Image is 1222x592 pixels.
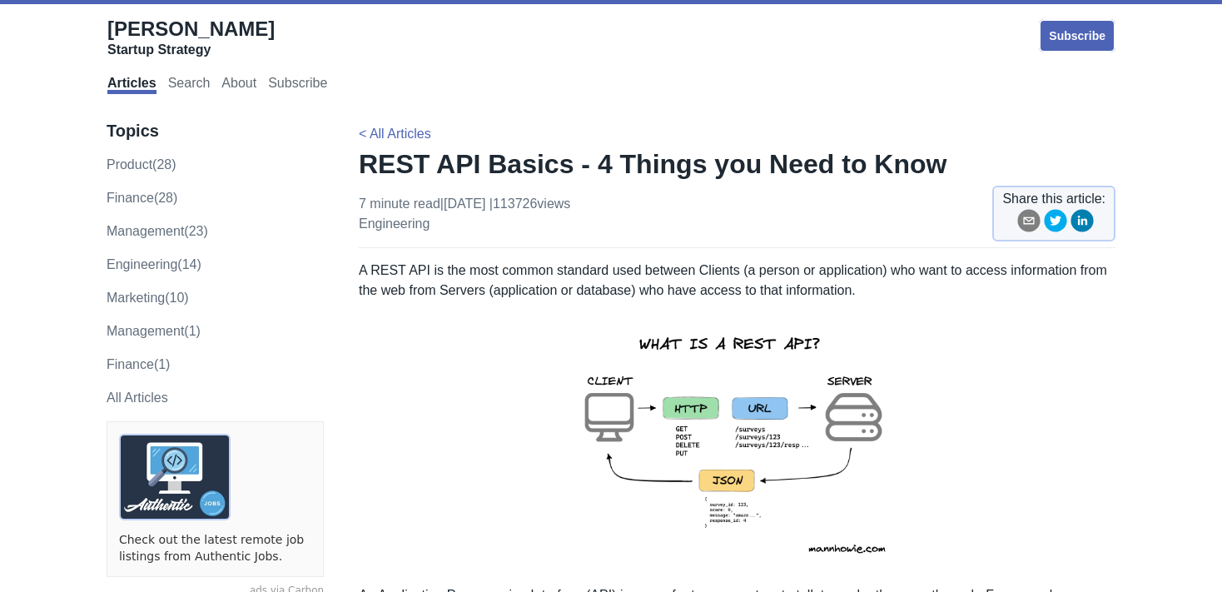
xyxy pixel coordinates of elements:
[107,291,189,305] a: marketing(10)
[221,76,256,94] a: About
[1070,209,1094,238] button: linkedin
[107,224,208,238] a: management(23)
[1039,19,1115,52] a: Subscribe
[359,147,1115,181] h1: REST API Basics - 4 Things you Need to Know
[107,257,201,271] a: engineering(14)
[107,42,275,58] div: Startup Strategy
[119,434,231,520] img: ads via Carbon
[359,194,570,234] p: 7 minute read | [DATE]
[107,76,156,94] a: Articles
[107,121,324,142] h3: Topics
[268,76,327,94] a: Subscribe
[1002,189,1105,209] span: Share this article:
[168,76,211,94] a: Search
[1044,209,1067,238] button: twitter
[359,216,430,231] a: engineering
[119,532,311,565] a: Check out the latest remote job listings from Authentic Jobs.
[107,191,177,205] a: finance(28)
[107,17,275,40] span: [PERSON_NAME]
[1017,209,1041,238] button: email
[107,357,170,371] a: Finance(1)
[489,197,571,211] span: | 113726 views
[107,157,176,172] a: product(28)
[107,324,201,338] a: Management(1)
[107,17,275,58] a: [PERSON_NAME]Startup Strategy
[359,127,431,141] a: < All Articles
[359,261,1115,301] p: A REST API is the most common standard used between Clients (a person or application) who want to...
[554,314,919,572] img: rest-api
[107,391,168,405] a: All Articles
